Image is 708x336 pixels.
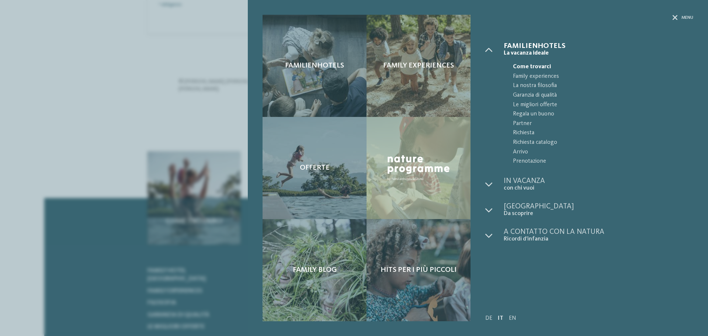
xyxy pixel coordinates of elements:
[504,138,693,148] a: Richiesta catalogo
[513,138,693,148] span: Richiesta catalogo
[504,185,693,192] span: con chi vuoi
[504,42,693,57] a: Familienhotels La vacanza ideale
[513,119,693,129] span: Partner
[285,61,344,70] span: Familienhotels
[504,50,693,57] span: La vacanza ideale
[383,61,454,70] span: Family experiences
[263,15,367,117] a: AKI: tutto quello che un bimbo può desiderare Familienhotels
[381,266,457,274] span: Hits per i più piccoli
[504,236,693,243] span: Ricordi d’infanzia
[513,157,693,166] span: Prenotazione
[263,117,367,219] a: AKI: tutto quello che un bimbo può desiderare Offerte
[513,81,693,91] span: La nostra filosofia
[300,163,330,172] span: Offerte
[504,42,693,50] span: Familienhotels
[504,203,693,217] a: [GEOGRAPHIC_DATA] Da scoprire
[504,228,693,243] a: A contatto con la natura Ricordi d’infanzia
[504,228,693,236] span: A contatto con la natura
[513,62,693,72] span: Come trovarci
[504,110,693,119] a: Regala un buono
[504,128,693,138] a: Richiesta
[504,91,693,100] a: Garanzia di qualità
[513,91,693,100] span: Garanzia di qualità
[504,72,693,82] a: Family experiences
[504,177,693,185] span: In vacanza
[513,148,693,157] span: Arrivo
[504,177,693,192] a: In vacanza con chi vuoi
[504,157,693,166] a: Prenotazione
[367,117,471,219] a: AKI: tutto quello che un bimbo può desiderare Nature Programme
[513,72,693,82] span: Family experiences
[485,315,492,321] a: DE
[504,62,693,72] a: Come trovarci
[504,81,693,91] a: La nostra filosofia
[504,119,693,129] a: Partner
[513,100,693,110] span: Le migliori offerte
[498,315,503,321] a: IT
[513,128,693,138] span: Richiesta
[293,266,337,274] span: Family Blog
[504,100,693,110] a: Le migliori offerte
[681,15,693,21] span: Menu
[385,153,452,183] img: Nature Programme
[513,110,693,119] span: Regala un buono
[504,203,693,210] span: [GEOGRAPHIC_DATA]
[509,315,516,321] a: EN
[367,219,471,321] a: AKI: tutto quello che un bimbo può desiderare Hits per i più piccoli
[263,219,367,321] a: AKI: tutto quello che un bimbo può desiderare Family Blog
[504,148,693,157] a: Arrivo
[504,210,693,217] span: Da scoprire
[367,15,471,117] a: AKI: tutto quello che un bimbo può desiderare Family experiences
